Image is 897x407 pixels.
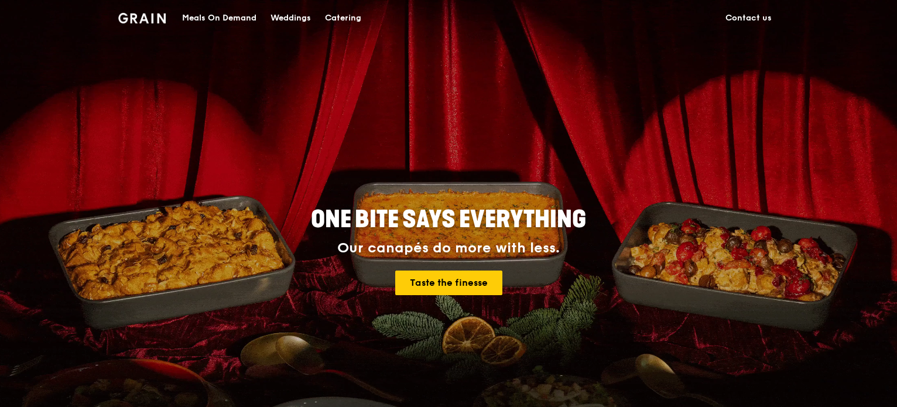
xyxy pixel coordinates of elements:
a: Contact us [718,1,779,36]
div: Catering [325,1,361,36]
div: Our canapés do more with less. [238,240,659,256]
a: Catering [318,1,368,36]
a: Taste the finesse [395,271,502,295]
span: ONE BITE SAYS EVERYTHING [311,206,586,234]
a: Weddings [263,1,318,36]
div: Weddings [271,1,311,36]
img: Grain [118,13,166,23]
div: Meals On Demand [182,1,256,36]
